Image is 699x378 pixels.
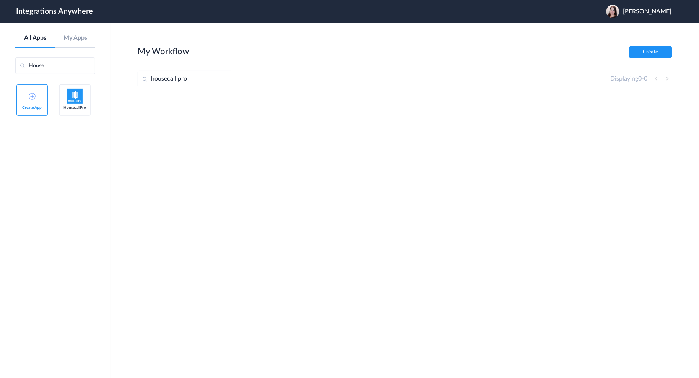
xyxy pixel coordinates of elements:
[138,47,189,57] h2: My Workflow
[138,71,232,87] input: Search
[629,46,672,58] button: Create
[20,105,44,110] span: Create App
[606,5,619,18] img: 482341324-9507473629305048-924967458120439694-n.jpg
[55,34,96,42] a: My Apps
[67,89,83,104] img: HouseCallPro-logo.png
[63,105,87,110] span: HousecallPro
[623,8,672,15] span: [PERSON_NAME]
[644,76,648,82] span: 0
[16,7,93,16] h1: Integrations Anywhere
[15,34,55,42] a: All Apps
[15,57,95,74] input: Search by name
[29,93,36,100] img: add-icon.svg
[611,75,648,82] h4: Displaying -
[639,76,642,82] span: 0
